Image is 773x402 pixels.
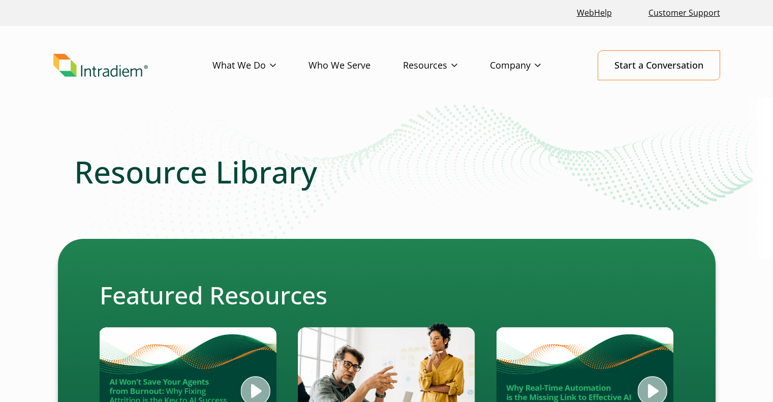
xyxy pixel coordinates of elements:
[490,51,573,80] a: Company
[74,153,699,190] h1: Resource Library
[573,2,616,24] a: Link opens in a new window
[598,50,720,80] a: Start a Conversation
[403,51,490,80] a: Resources
[212,51,308,80] a: What We Do
[308,51,403,80] a: Who We Serve
[100,281,674,310] h2: Featured Resources
[53,54,148,77] img: Intradiem
[644,2,724,24] a: Customer Support
[53,54,212,77] a: Link to homepage of Intradiem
